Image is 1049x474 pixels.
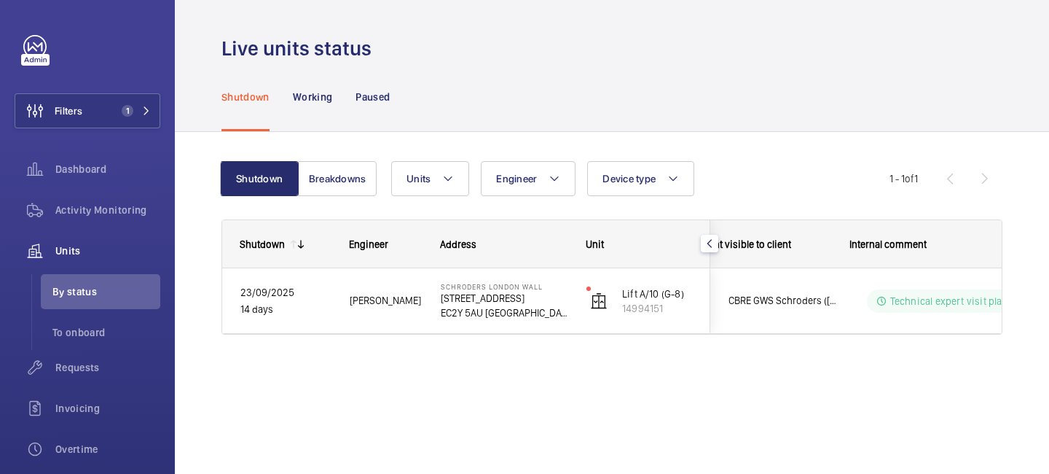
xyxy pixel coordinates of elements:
span: Activity Monitoring [55,203,160,217]
span: Requests [55,360,160,375]
span: Units [406,173,431,184]
p: 14994151 [622,301,692,316]
span: Internal comment [849,238,927,250]
span: Address [440,238,476,250]
button: Shutdown [220,161,299,196]
p: Schroders London Wall [441,282,567,291]
span: Overtime [55,442,160,456]
span: To onboard [52,325,160,340]
p: Technical expert visit planned [890,294,1025,308]
p: Shutdown [221,90,270,104]
p: 14 days [240,301,331,318]
span: Units [55,244,160,258]
span: Device type [602,173,656,184]
p: Lift A/10 (G-8) [622,287,692,301]
span: Filters [55,104,82,118]
button: Engineer [481,161,575,196]
img: elevator.svg [590,292,608,310]
span: of [905,173,914,184]
p: EC2Y 5AU [GEOGRAPHIC_DATA] [441,306,567,320]
span: Engineer [496,173,537,184]
div: Shutdown [240,238,285,250]
div: Unit [586,238,693,250]
span: Dashboard [55,162,160,176]
button: Breakdowns [298,161,377,196]
span: Invoicing [55,401,160,416]
span: CBRE GWS Schroders ([GEOGRAPHIC_DATA]) [728,292,841,309]
span: 1 - 1 1 [889,174,918,184]
span: Engineer [349,238,388,250]
button: Device type [587,161,694,196]
button: Units [391,161,469,196]
p: Working [293,90,332,104]
button: Filters1 [15,93,160,128]
p: 23/09/2025 [240,284,331,301]
h1: Live units status [221,35,380,62]
span: Comment visible to client [680,238,791,250]
span: By status [52,284,160,299]
span: 1 [122,105,133,117]
p: [STREET_ADDRESS] [441,291,567,306]
p: Paused [355,90,390,104]
span: [PERSON_NAME] [350,292,422,309]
